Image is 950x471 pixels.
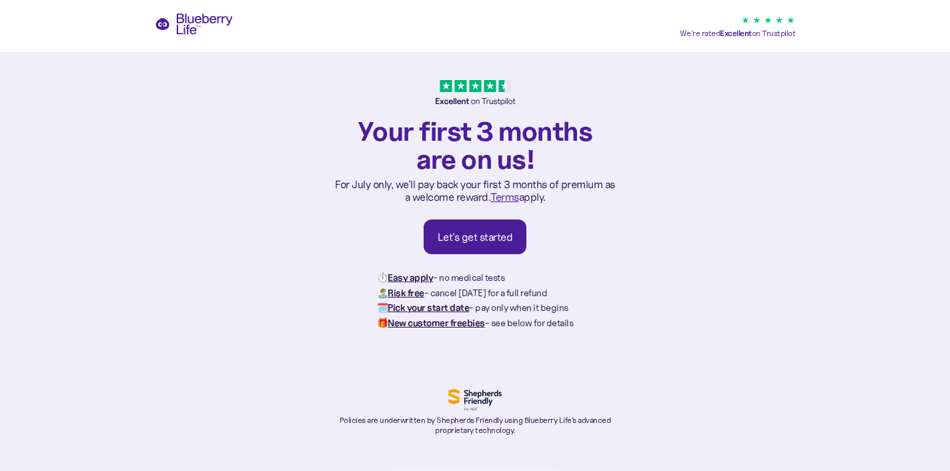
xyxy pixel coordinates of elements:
[388,287,424,299] strong: Risk free
[438,230,513,244] div: Let's get started
[424,219,527,254] a: Let's get started
[358,117,593,173] h1: Your first 3 months are on us!
[377,270,574,330] p: ⏱️ - no medical tests 🏝️ - cancel [DATE] for a full refund 🗓️ - pay only when it begins 🎁 - see b...
[335,389,615,435] a: Policies are underwritten by Shepherds Friendly using Blueberry Life’s advanced proprietary techn...
[388,272,433,284] strong: Easy apply
[388,302,469,314] strong: Pick your start date
[335,416,615,435] p: Policies are underwritten by Shepherds Friendly using Blueberry Life’s advanced proprietary techn...
[490,190,519,203] a: Terms
[335,178,615,203] p: For July only, we'll pay back your first 3 months of premium as a welcome reward. apply.
[388,317,485,329] strong: New customer freebies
